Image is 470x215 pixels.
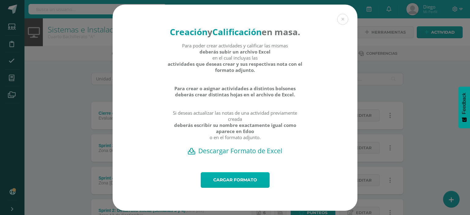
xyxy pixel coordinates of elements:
div: Para poder crear actividades y calificar las mismas en el cual incluyas las Si deseas actualizar ... [167,43,303,146]
strong: Calificación [212,26,262,38]
strong: actividades que deseas crear y sus respectivas nota con el formato adjunto. [167,61,303,73]
strong: y [207,26,212,38]
h4: en masa. [167,26,303,38]
a: Cargar formato [201,172,270,188]
strong: Creación [170,26,207,38]
a: Descargar Formato de Excel [123,146,347,155]
strong: deberás escribir su nombre exactamente igual como aparece en Edoo [167,122,303,134]
button: Close (Esc) [337,14,348,25]
strong: deberás subir un archivo Excel [200,49,270,55]
strong: Para crear o asignar actividades a distintos bolsones deberás crear distintas hojas en el archivo... [167,85,303,98]
span: Feedback [461,93,467,114]
button: Feedback - Mostrar encuesta [458,87,470,128]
